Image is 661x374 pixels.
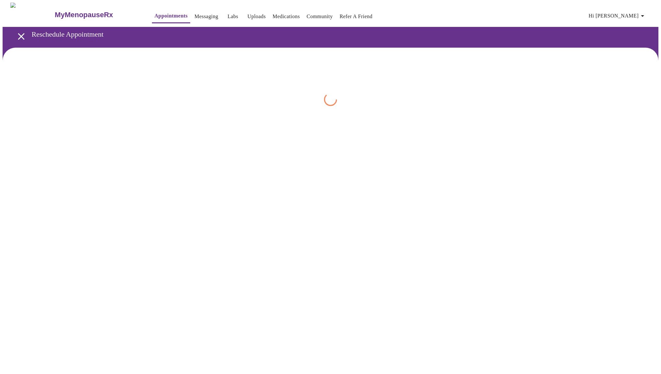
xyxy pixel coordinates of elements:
a: Messaging [194,12,218,21]
h3: Reschedule Appointment [32,30,625,39]
button: Medications [270,10,302,23]
span: Hi [PERSON_NAME] [589,11,646,20]
button: Community [304,10,335,23]
a: Labs [227,12,238,21]
button: open drawer [12,27,31,46]
a: Medications [273,12,300,21]
button: Messaging [192,10,221,23]
button: Hi [PERSON_NAME] [586,9,649,22]
h3: MyMenopauseRx [55,11,113,19]
button: Labs [223,10,243,23]
button: Refer a Friend [337,10,375,23]
a: MyMenopauseRx [54,4,139,26]
a: Community [307,12,333,21]
button: Uploads [245,10,269,23]
a: Uploads [248,12,266,21]
img: MyMenopauseRx Logo [10,3,54,27]
button: Appointments [152,9,190,23]
a: Appointments [155,11,188,20]
a: Refer a Friend [340,12,373,21]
